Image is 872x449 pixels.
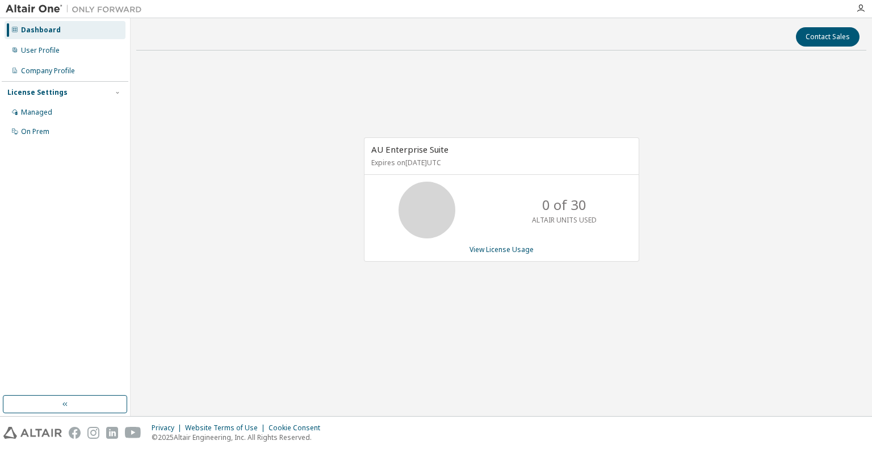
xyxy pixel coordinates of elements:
[21,108,52,117] div: Managed
[269,423,327,433] div: Cookie Consent
[21,127,49,136] div: On Prem
[185,423,269,433] div: Website Terms of Use
[542,195,586,215] p: 0 of 30
[21,26,61,35] div: Dashboard
[7,88,68,97] div: License Settings
[152,433,327,442] p: © 2025 Altair Engineering, Inc. All Rights Reserved.
[796,27,860,47] button: Contact Sales
[371,158,629,167] p: Expires on [DATE] UTC
[3,427,62,439] img: altair_logo.svg
[469,245,534,254] a: View License Usage
[106,427,118,439] img: linkedin.svg
[532,215,597,225] p: ALTAIR UNITS USED
[371,144,448,155] span: AU Enterprise Suite
[21,46,60,55] div: User Profile
[87,427,99,439] img: instagram.svg
[152,423,185,433] div: Privacy
[21,66,75,75] div: Company Profile
[6,3,148,15] img: Altair One
[69,427,81,439] img: facebook.svg
[125,427,141,439] img: youtube.svg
